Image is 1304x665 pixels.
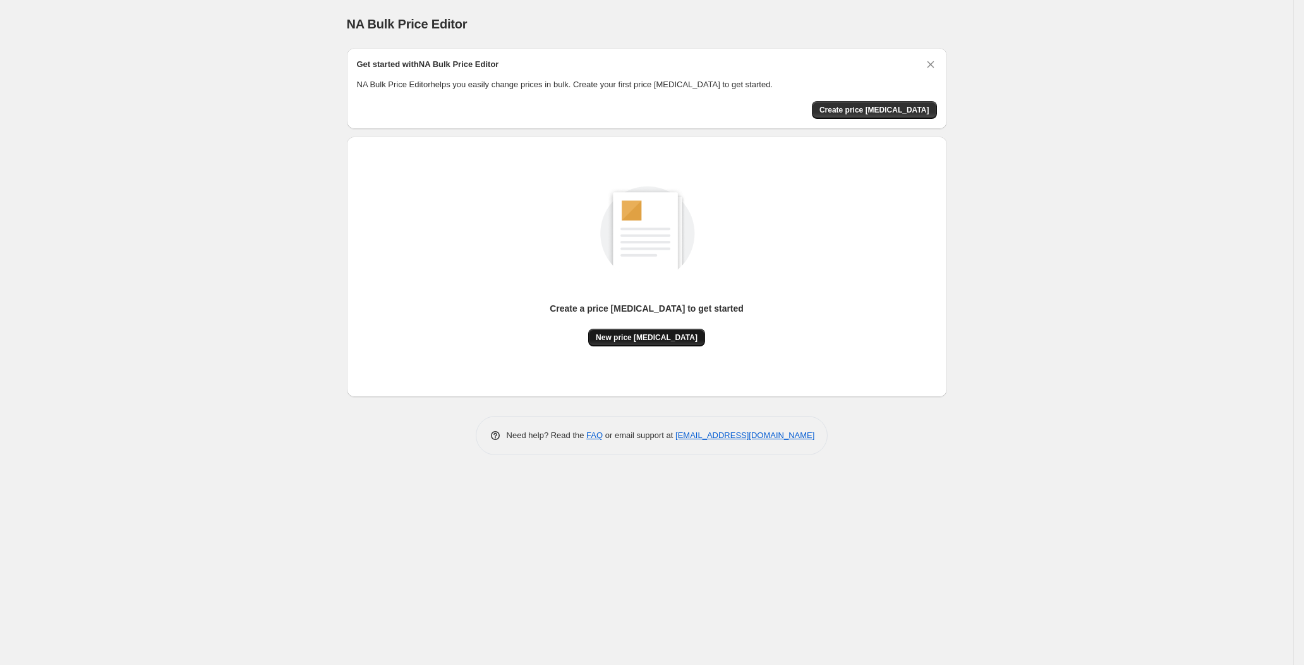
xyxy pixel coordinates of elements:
[586,430,603,440] a: FAQ
[507,430,587,440] span: Need help? Read the
[675,430,814,440] a: [EMAIL_ADDRESS][DOMAIN_NAME]
[357,58,499,71] h2: Get started with NA Bulk Price Editor
[550,302,744,315] p: Create a price [MEDICAL_DATA] to get started
[357,78,937,91] p: NA Bulk Price Editor helps you easily change prices in bulk. Create your first price [MEDICAL_DAT...
[812,101,937,119] button: Create price change job
[596,332,697,343] span: New price [MEDICAL_DATA]
[924,58,937,71] button: Dismiss card
[819,105,929,115] span: Create price [MEDICAL_DATA]
[603,430,675,440] span: or email support at
[588,329,705,346] button: New price [MEDICAL_DATA]
[347,17,468,31] span: NA Bulk Price Editor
